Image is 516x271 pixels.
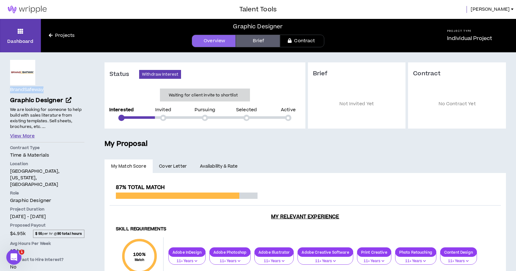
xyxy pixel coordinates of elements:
h3: My Relevant Experience [110,214,501,220]
h3: Contract [413,70,501,78]
span: per hr @ [33,230,84,238]
a: My Match Score [105,159,153,173]
h5: My Proposal [105,139,506,149]
p: Adobe Illustrator [255,250,293,255]
p: 11+ Years [361,258,387,264]
h4: BrandSafeway [10,86,43,93]
h3: Brief [313,70,401,78]
p: Waiting for client invite to shortlist [169,92,238,98]
a: Availability & Rate [193,159,244,173]
p: [GEOGRAPHIC_DATA], [US_STATE], [GEOGRAPHIC_DATA] [10,168,84,188]
button: 11+ Years [357,253,391,265]
button: 11+ Years [168,253,206,265]
button: Withdraw Interest [139,70,181,79]
span: Graphic Designer [10,96,63,105]
p: Adobe Photoshop [210,250,250,255]
button: 11+ Years [298,253,353,265]
a: Brief [236,35,280,47]
p: Proposed Payout [10,222,84,228]
p: Not Invited Yet [313,87,401,121]
p: Adobe InDesign [169,250,205,255]
p: Photo Retouching [395,250,436,255]
button: 11+ Years [440,253,477,265]
p: We are looking for someone to help build with sales literature from existing templates. Sell shee... [10,107,84,130]
p: 11+ Years [213,258,247,264]
h4: Skill Requirements [116,226,495,232]
span: Cover Letter [159,163,187,170]
p: Time & Materials [10,152,84,159]
p: 15 hrs [10,248,84,254]
span: [PERSON_NAME] [471,6,510,13]
span: Graphic Designer [10,197,51,204]
p: Contract to Hire Interest? [10,257,84,262]
p: No Contract Yet [413,87,501,121]
p: No [10,264,84,270]
strong: $ 55 [35,231,43,236]
p: Avg Hours Per Week [10,241,84,246]
p: Selected [236,108,257,112]
h3: Status [110,71,139,78]
span: 1 [19,250,24,255]
p: Interested [109,108,134,112]
a: Projects [41,32,82,39]
strong: 90 total hours [57,231,82,236]
p: Invited [155,108,171,112]
p: Active [281,108,296,112]
p: Location [10,161,84,167]
p: Role [10,190,84,196]
p: 11+ Years [258,258,290,264]
p: [DATE] - [DATE] [10,213,84,220]
span: $4.95k [10,229,26,238]
p: Content Design [440,250,477,255]
button: 11+ Years [209,253,251,265]
p: Dashboard [7,38,33,45]
p: Contract Type [10,145,84,151]
button: 11+ Years [254,253,294,265]
h5: Project Type [447,29,492,33]
div: Graphic Designer [233,22,283,31]
p: 11+ Years [444,258,473,264]
p: 11+ Years [399,258,432,264]
span: 87% Total Match [116,184,165,191]
p: Print Creative [357,250,391,255]
p: Pursuing [195,108,215,112]
p: Project Duration [10,206,84,212]
a: Contract [280,35,324,47]
iframe: Intercom live chat [6,250,21,265]
p: Individual Project [447,35,492,42]
a: Graphic Designer [10,96,84,105]
p: Adobe Creative Software [298,250,353,255]
p: 11+ Years [302,258,349,264]
button: View More [10,133,35,140]
a: Overview [192,35,236,47]
h3: Talent Tools [239,5,277,14]
button: 11+ Years [395,253,436,265]
small: Match [133,258,146,262]
p: 11+ Years [173,258,201,264]
span: 100 % [133,251,146,258]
